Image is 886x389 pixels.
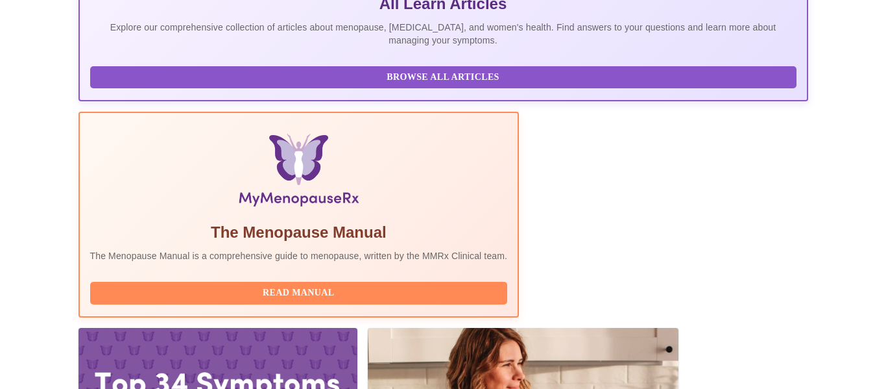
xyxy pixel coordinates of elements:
a: Browse All Articles [90,71,800,82]
a: Read Manual [90,286,511,297]
button: Read Manual [90,282,508,305]
span: Browse All Articles [103,69,784,86]
img: Menopause Manual [156,134,441,212]
p: The Menopause Manual is a comprehensive guide to menopause, written by the MMRx Clinical team. [90,249,508,262]
h5: The Menopause Manual [90,222,508,243]
button: Browse All Articles [90,66,796,89]
p: Explore our comprehensive collection of articles about menopause, [MEDICAL_DATA], and women's hea... [90,21,796,47]
span: Read Manual [103,285,495,301]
